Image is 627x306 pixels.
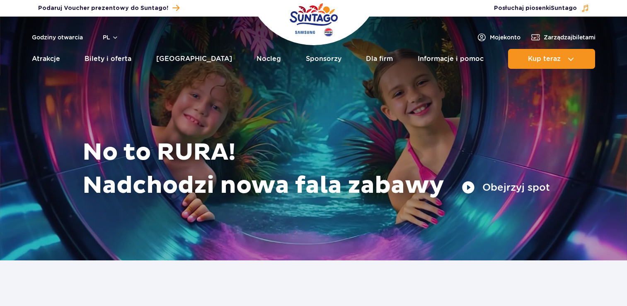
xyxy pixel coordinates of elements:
[551,5,577,11] span: Suntago
[508,49,595,69] button: Kup teraz
[32,49,60,69] a: Atrakcje
[32,33,83,41] a: Godziny otwarcia
[103,33,119,41] button: pl
[418,49,484,69] a: Informacje i pomoc
[257,49,281,69] a: Nocleg
[494,4,577,12] span: Posłuchaj piosenki
[156,49,232,69] a: [GEOGRAPHIC_DATA]
[462,181,550,194] button: Obejrzyj spot
[38,2,179,14] a: Podaruj Voucher prezentowy do Suntago!
[530,32,596,42] a: Zarządzajbiletami
[85,49,131,69] a: Bilety i oferta
[528,55,561,63] span: Kup teraz
[494,4,589,12] button: Posłuchaj piosenkiSuntago
[477,32,520,42] a: Mojekonto
[38,4,168,12] span: Podaruj Voucher prezentowy do Suntago!
[490,33,520,41] span: Moje konto
[544,33,596,41] span: Zarządzaj biletami
[82,136,550,202] h1: No to RURA! Nadchodzi nowa fala zabawy
[306,49,341,69] a: Sponsorzy
[366,49,393,69] a: Dla firm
